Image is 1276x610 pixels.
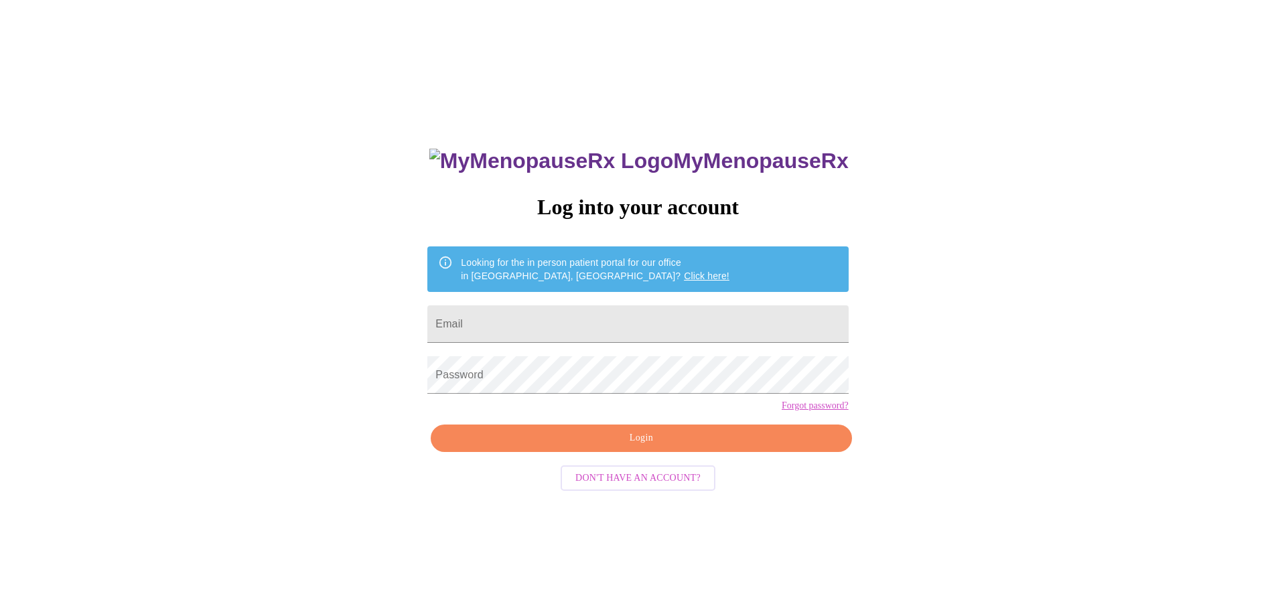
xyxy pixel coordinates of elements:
span: Don't have an account? [575,470,701,487]
h3: MyMenopauseRx [429,149,849,173]
div: Looking for the in person patient portal for our office in [GEOGRAPHIC_DATA], [GEOGRAPHIC_DATA]? [461,250,729,288]
a: Click here! [684,271,729,281]
a: Don't have an account? [557,471,719,483]
button: Don't have an account? [561,465,715,491]
h3: Log into your account [427,195,848,220]
a: Forgot password? [782,400,849,411]
button: Login [431,425,851,452]
img: MyMenopauseRx Logo [429,149,673,173]
span: Login [446,430,836,447]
